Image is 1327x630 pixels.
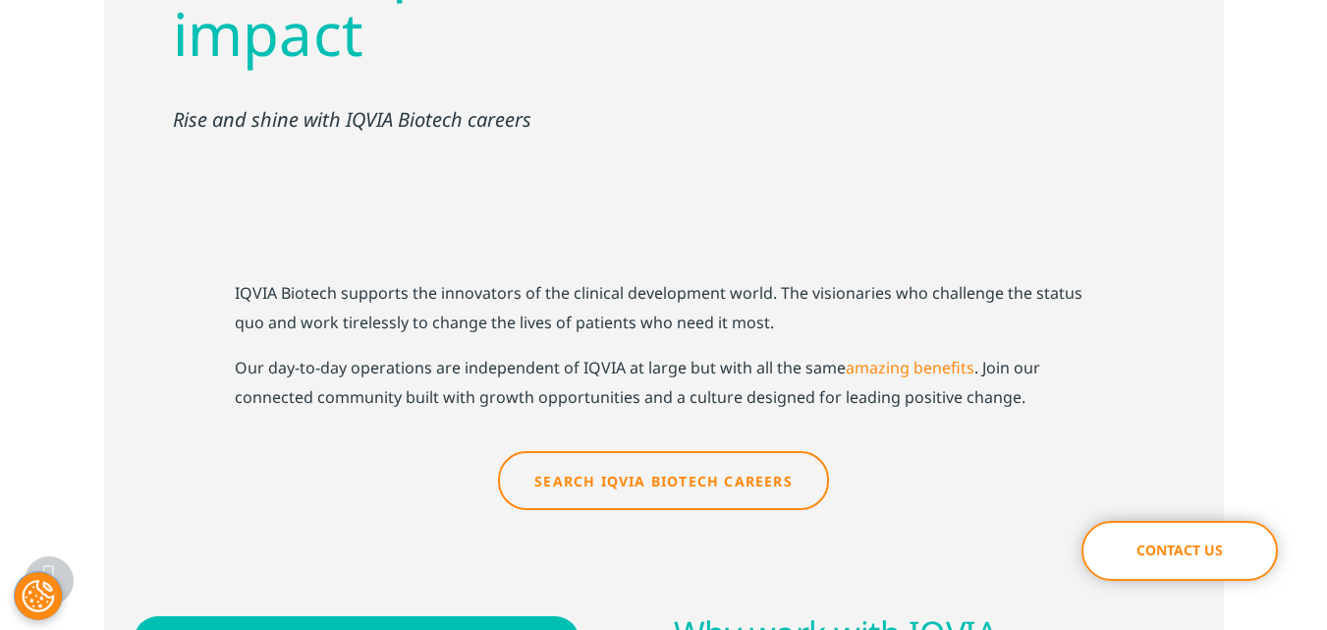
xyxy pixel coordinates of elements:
[1081,521,1278,581] a: Contact Us
[14,571,63,620] button: Cookies Settings
[173,105,688,135] p: Rise and shine with IQVIA Biotech careers
[846,357,974,378] a: amazing benefits
[498,451,829,510] a: Search IQVIA Biotech Careers
[235,353,1093,412] p: Our day-to-day operations are independent of IQVIA at large but with all the same . Join our conn...
[235,278,1093,353] p: IQVIA Biotech supports the innovators of the clinical development world. The visionaries who chal...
